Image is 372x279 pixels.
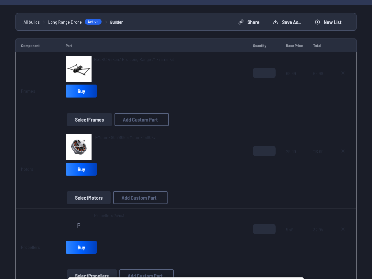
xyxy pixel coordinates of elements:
[66,191,112,204] a: SelectMotors
[94,212,124,219] span: Propellers 7x4x3
[60,39,247,52] td: Part
[123,117,158,122] span: Add Custom Part
[281,39,308,52] td: Base Price
[48,18,102,25] a: Long Range DroneActive
[268,17,307,27] button: Save as...
[66,241,97,254] a: Buy
[313,224,324,255] span: 32.94
[110,18,123,25] a: Builder
[67,191,111,204] button: SelectMotors
[94,134,156,141] a: T-Motor F90 2806.5 Motor - 1500Kv
[309,17,347,27] button: New List
[286,68,303,99] span: 69.99
[122,195,157,200] span: Add Custom Part
[115,113,169,126] button: Add Custom Part
[66,163,97,176] a: Buy
[66,113,113,126] a: SelectFrames
[48,18,82,25] span: Long Range Drone
[128,273,163,278] span: Add Custom Part
[113,191,168,204] button: Add Custom Part
[66,134,92,160] img: image
[16,39,60,52] td: Component
[21,244,40,250] a: Propellers
[84,18,102,25] span: Active
[233,17,265,27] button: Share
[94,56,174,63] a: HGLRC Rekon7 Pro Long Range 7" Frame Kit
[67,113,112,126] button: SelectFrames
[24,18,40,25] a: All builds
[66,85,97,98] a: Buy
[308,39,330,52] td: Total
[248,39,281,52] td: Quantity
[313,68,324,99] span: 69.99
[21,166,33,172] a: Motors
[286,146,303,177] span: 29.00
[286,224,303,255] span: 5.49
[66,56,92,82] img: image
[21,88,35,94] a: Frames
[77,222,81,228] span: P
[313,146,324,177] span: 116.00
